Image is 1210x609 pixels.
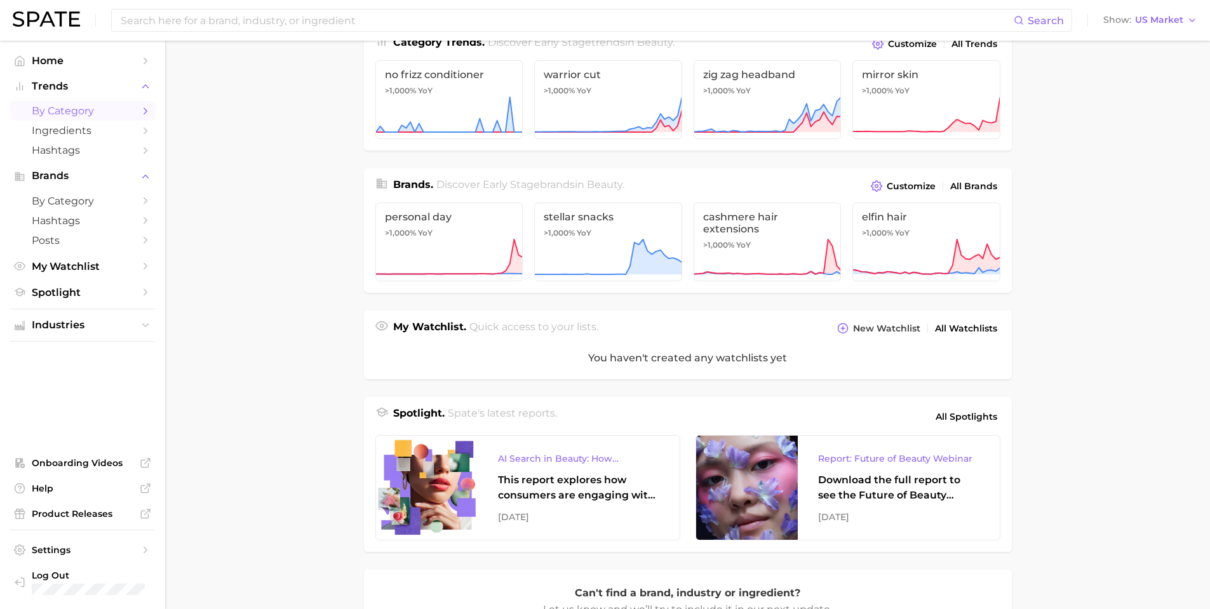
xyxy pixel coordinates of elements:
span: >1,000% [544,228,575,238]
div: Report: Future of Beauty Webinar [818,451,979,466]
h1: Spotlight. [393,406,445,427]
span: Home [32,55,133,67]
div: AI Search in Beauty: How Consumers Are Using ChatGPT vs. Google Search [498,451,659,466]
span: Brands [32,170,133,182]
a: Ingredients [10,121,155,140]
span: New Watchlist [853,323,920,334]
a: by Category [10,191,155,211]
a: Log out. Currently logged in with e-mail ch_park@cms-lab.co.kr. [10,566,155,599]
span: All Brands [950,181,997,192]
span: Trends [32,81,133,92]
span: YoY [736,240,751,250]
span: stellar snacks [544,211,673,223]
a: no frizz conditioner>1,000% YoY [375,60,523,139]
a: Hashtags [10,140,155,160]
button: New Watchlist [834,319,923,337]
a: All Spotlights [932,406,1000,427]
button: ShowUS Market [1100,12,1200,29]
a: elfin hair>1,000% YoY [852,203,1000,281]
h2: Spate's latest reports. [448,406,557,427]
div: This report explores how consumers are engaging with AI-powered search tools — and what it means ... [498,472,659,503]
input: Search here for a brand, industry, or ingredient [119,10,1014,31]
a: Report: Future of Beauty WebinarDownload the full report to see the Future of Beauty trends we un... [696,435,1000,540]
span: All Spotlights [936,409,997,424]
span: personal day [385,211,514,223]
a: Onboarding Videos [10,453,155,472]
span: >1,000% [703,86,734,95]
span: Customize [888,39,937,50]
span: mirror skin [862,69,991,81]
span: >1,000% [385,228,416,238]
a: Help [10,479,155,498]
span: no frizz conditioner [385,69,514,81]
span: Posts [32,234,133,246]
a: by Category [10,101,155,121]
a: Product Releases [10,504,155,523]
button: Customize [869,35,939,53]
span: All Watchlists [935,323,997,334]
a: Posts [10,231,155,250]
span: YoY [895,86,910,96]
a: Spotlight [10,283,155,302]
a: All Brands [947,178,1000,195]
span: beauty [637,36,673,48]
h1: My Watchlist. [393,319,466,337]
span: >1,000% [544,86,575,95]
a: warrior cut>1,000% YoY [534,60,682,139]
button: Industries [10,316,155,335]
span: All Trends [951,39,997,50]
span: Product Releases [32,508,133,519]
span: elfin hair [862,211,991,223]
span: Ingredients [32,124,133,137]
div: You haven't created any watchlists yet [364,337,1012,379]
span: beauty [587,178,622,191]
a: All Watchlists [932,320,1000,337]
span: Industries [32,319,133,331]
a: mirror skin>1,000% YoY [852,60,1000,139]
span: >1,000% [385,86,416,95]
div: [DATE] [818,509,979,525]
span: Show [1103,17,1131,23]
span: Customize [887,181,936,192]
a: Hashtags [10,211,155,231]
div: [DATE] [498,509,659,525]
span: by Category [32,195,133,207]
span: Help [32,483,133,494]
a: Settings [10,540,155,559]
button: Customize [868,177,938,195]
span: Category Trends . [393,36,485,48]
span: YoY [418,86,433,96]
span: warrior cut [544,69,673,81]
span: Discover Early Stage brands in . [436,178,624,191]
span: Settings [32,544,133,556]
div: Download the full report to see the Future of Beauty trends we unpacked during the webinar. [818,472,979,503]
span: Onboarding Videos [32,457,133,469]
span: US Market [1135,17,1183,23]
span: cashmere hair extensions [703,211,832,235]
span: >1,000% [862,228,893,238]
span: Hashtags [32,144,133,156]
a: Home [10,51,155,70]
a: AI Search in Beauty: How Consumers Are Using ChatGPT vs. Google SearchThis report explores how co... [375,435,680,540]
span: >1,000% [862,86,893,95]
span: YoY [577,228,591,238]
img: SPATE [13,11,80,27]
span: My Watchlist [32,260,133,272]
span: YoY [895,228,910,238]
h2: Quick access to your lists. [469,319,598,337]
span: by Category [32,105,133,117]
span: zig zag headband [703,69,832,81]
a: personal day>1,000% YoY [375,203,523,281]
a: stellar snacks>1,000% YoY [534,203,682,281]
p: Can't find a brand, industry or ingredient? [542,585,834,601]
span: Search [1028,15,1064,27]
span: Spotlight [32,286,133,298]
button: Trends [10,77,155,96]
span: Discover Early Stage trends in . [488,36,675,48]
span: Log Out [32,570,145,581]
span: YoY [577,86,591,96]
a: All Trends [948,36,1000,53]
a: My Watchlist [10,257,155,276]
span: YoY [736,86,751,96]
span: >1,000% [703,240,734,250]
